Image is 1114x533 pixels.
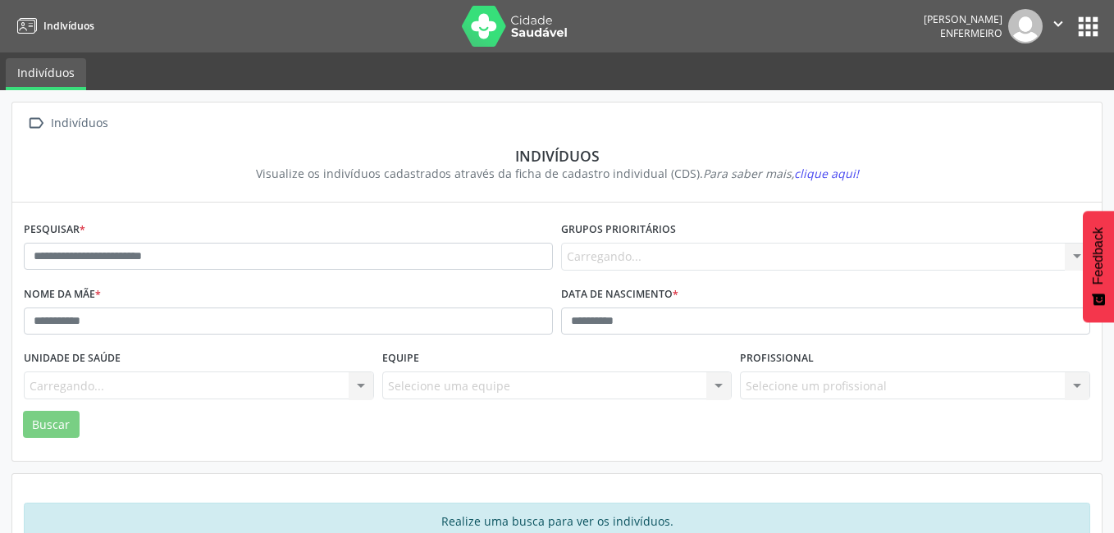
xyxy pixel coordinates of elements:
label: Grupos prioritários [561,217,676,243]
span: Feedback [1091,227,1106,285]
i: Para saber mais, [703,166,859,181]
label: Pesquisar [24,217,85,243]
label: Profissional [740,346,814,371]
span: Indivíduos [43,19,94,33]
button: Buscar [23,411,80,439]
i:  [24,112,48,135]
div: [PERSON_NAME] [924,12,1002,26]
span: Enfermeiro [940,26,1002,40]
label: Equipe [382,346,419,371]
button: apps [1074,12,1103,41]
button: Feedback - Mostrar pesquisa [1083,211,1114,322]
label: Unidade de saúde [24,346,121,371]
div: Visualize os indivíduos cadastrados através da ficha de cadastro individual (CDS). [35,165,1079,182]
i:  [1049,15,1067,33]
span: clique aqui! [794,166,859,181]
div: Indivíduos [35,147,1079,165]
img: img [1008,9,1043,43]
a:  Indivíduos [24,112,111,135]
a: Indivíduos [11,12,94,39]
label: Nome da mãe [24,282,101,307]
label: Data de nascimento [561,282,678,307]
button:  [1043,9,1074,43]
a: Indivíduos [6,58,86,90]
div: Indivíduos [48,112,111,135]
